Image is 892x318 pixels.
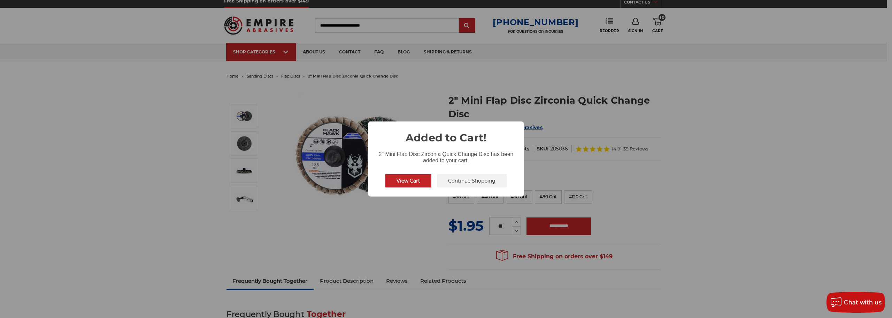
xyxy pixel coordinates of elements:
button: Continue Shopping [437,174,507,187]
div: 2" Mini Flap Disc Zirconia Quick Change Disc has been added to your cart. [368,146,524,165]
button: View Cart [385,174,431,187]
span: Chat with us [844,299,882,306]
button: Chat with us [826,292,885,313]
h2: Added to Cart! [368,121,524,146]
